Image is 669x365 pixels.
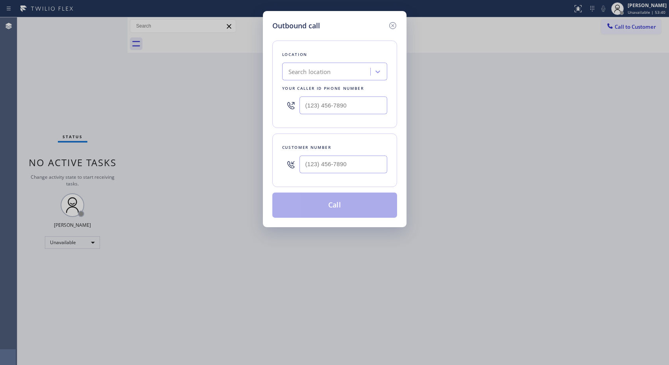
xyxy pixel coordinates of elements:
div: Location [282,50,387,59]
div: Your caller id phone number [282,84,387,93]
h5: Outbound call [272,20,320,31]
div: Customer number [282,143,387,152]
input: (123) 456-7890 [299,156,387,173]
button: Call [272,193,397,218]
div: Search location [288,67,331,76]
input: (123) 456-7890 [299,96,387,114]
